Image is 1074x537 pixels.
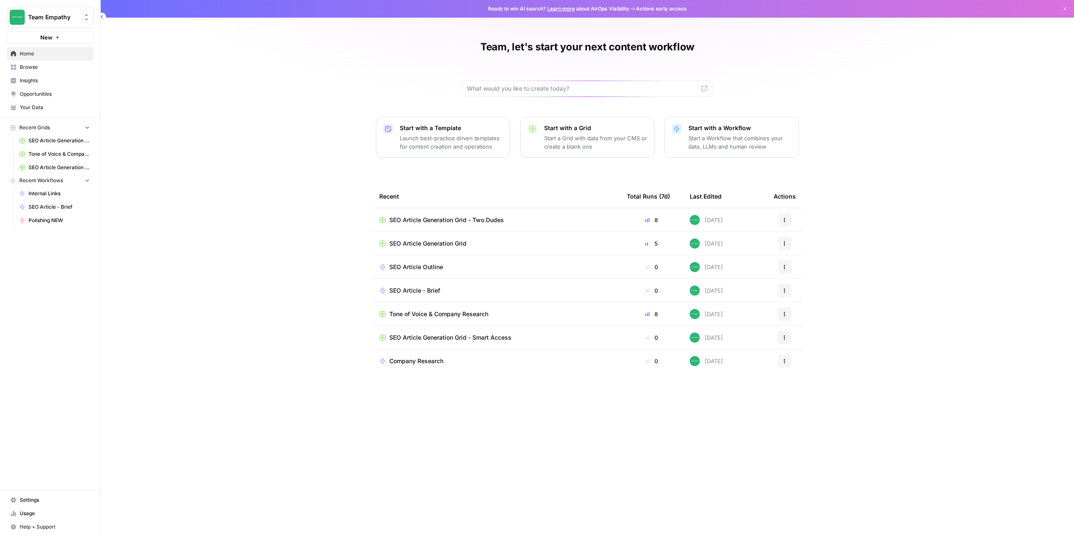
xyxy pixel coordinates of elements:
[379,333,613,342] a: SEO Article Generation Grid - Smart Access
[389,216,504,224] span: SEO Article Generation Grid - Two Dudes
[688,134,792,151] p: Start a Workflow that combines your data, LLMs and human review
[16,214,94,227] a: Polishing NEW
[20,77,90,84] span: Insights
[665,117,799,158] button: Start with a WorkflowStart a Workflow that combines your data, LLMs and human review
[627,263,676,271] div: 0
[627,239,676,248] div: 5
[690,356,700,366] img: wwg0kvabo36enf59sssm51gfoc5r
[389,263,443,271] span: SEO Article Outline
[379,185,613,208] div: Recent
[379,216,613,224] a: SEO Article Generation Grid - Two Dudes
[7,60,94,74] a: Browse
[16,147,94,161] a: Tone of Voice & Company Research
[20,496,90,504] span: Settings
[389,239,467,248] span: SEO Article Generation Grid
[690,238,723,249] div: [DATE]
[544,134,647,151] p: Start a Grid with data from your CMS or create a blank one
[690,238,700,249] img: wwg0kvabo36enf59sssm51gfoc5r
[376,117,510,158] button: Start with a TemplateLaunch best-practice driven templates for content creation and operations
[29,203,90,211] span: SEO Article - Brief
[19,124,50,131] span: Recent Grids
[690,185,722,208] div: Last Edited
[690,286,700,296] img: wwg0kvabo36enf59sssm51gfoc5r
[29,137,90,144] span: SEO Article Generation Grid - Smart Access
[688,124,792,132] p: Start with a Workflow
[29,150,90,158] span: Tone of Voice & Company Research
[690,333,723,343] div: [DATE]
[40,33,52,42] span: New
[20,523,90,531] span: Help + Support
[774,185,796,208] div: Actions
[544,124,647,132] p: Start with a Grid
[7,74,94,87] a: Insights
[547,5,575,12] a: Learn more
[379,357,613,365] a: Company Research
[16,187,94,200] a: Internal Links
[7,493,94,507] a: Settings
[19,177,63,184] span: Recent Workflows
[690,333,700,343] img: wwg0kvabo36enf59sssm51gfoc5r
[467,84,698,93] input: What would you like to create today?
[29,164,90,171] span: SEO Article Generation Grid
[7,507,94,520] a: Usage
[20,50,90,58] span: Home
[690,215,723,225] div: [DATE]
[379,239,613,248] a: SEO Article Generation Grid
[20,104,90,111] span: Your Data
[520,117,654,158] button: Start with a GridStart a Grid with data from your CMS or create a blank one
[400,134,503,151] p: Launch best-practice driven templates for content creation and operations
[379,286,613,295] a: SEO Article - Brief
[690,262,723,272] div: [DATE]
[7,31,94,44] button: New
[7,7,94,28] button: Workspace: Team Empathy
[690,215,700,225] img: wwg0kvabo36enf59sssm51gfoc5r
[690,309,723,319] div: [DATE]
[480,40,694,54] h1: Team, let's start your next content workflow
[400,124,503,132] p: Start with a Template
[7,87,94,101] a: Opportunities
[7,101,94,114] a: Your Data
[389,357,443,365] span: Company Research
[627,357,676,365] div: 0
[690,262,700,272] img: wwg0kvabo36enf59sssm51gfoc5r
[29,217,90,224] span: Polishing NEW
[627,185,670,208] div: Total Runs (7d)
[379,263,613,271] a: SEO Article Outline
[20,90,90,98] span: Opportunities
[627,216,676,224] div: 8
[488,5,629,13] span: Ready to win AI search? about AirOps Visibility
[29,190,90,197] span: Internal Links
[389,333,511,342] span: SEO Article Generation Grid - Smart Access
[627,310,676,318] div: 8
[7,174,94,187] button: Recent Workflows
[28,13,79,21] span: Team Empathy
[7,520,94,534] button: Help + Support
[16,134,94,147] a: SEO Article Generation Grid - Smart Access
[690,356,723,366] div: [DATE]
[10,10,25,25] img: Team Empathy Logo
[636,5,687,13] span: Actions early access
[20,510,90,517] span: Usage
[389,286,440,295] span: SEO Article - Brief
[379,310,613,318] a: Tone of Voice & Company Research
[627,333,676,342] div: 0
[690,309,700,319] img: wwg0kvabo36enf59sssm51gfoc5r
[20,63,90,71] span: Browse
[627,286,676,295] div: 0
[16,200,94,214] a: SEO Article - Brief
[16,161,94,174] a: SEO Article Generation Grid
[389,310,488,318] span: Tone of Voice & Company Research
[7,47,94,60] a: Home
[7,121,94,134] button: Recent Grids
[690,286,723,296] div: [DATE]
